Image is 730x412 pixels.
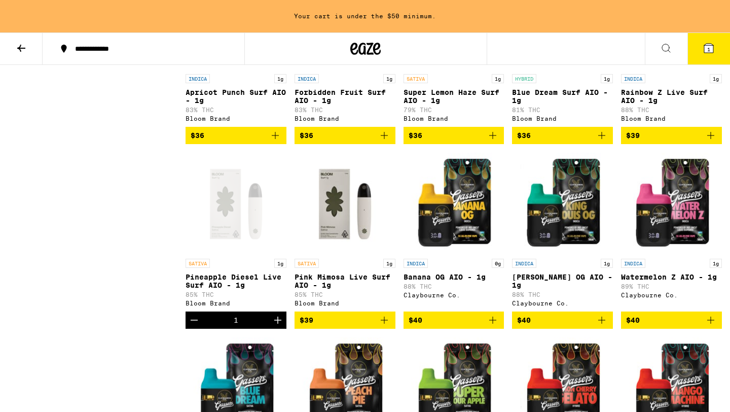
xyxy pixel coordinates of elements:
[512,300,613,306] div: Claybourne Co.
[300,131,313,140] span: $36
[512,88,613,105] p: Blue Dream Surf AIO - 1g
[404,292,504,298] div: Claybourne Co.
[295,74,319,83] p: INDICA
[512,291,613,298] p: 88% THC
[300,316,313,324] span: $39
[409,316,422,324] span: $40
[274,259,286,268] p: 1g
[404,88,504,105] p: Super Lemon Haze Surf AIO - 1g
[295,152,395,312] a: Open page for Pink Mimosa Live Surf AIO - 1g from Bloom Brand
[710,259,722,268] p: 1g
[621,292,722,298] div: Claybourne Co.
[186,152,286,312] a: Open page for Pineapple Diesel Live Surf AIO - 1g from Bloom Brand
[404,283,504,290] p: 88% THC
[186,127,286,144] button: Add to bag
[404,273,504,281] p: Banana OG AIO - 1g
[186,312,203,329] button: Decrement
[512,312,613,329] button: Add to bag
[186,107,286,113] p: 83% THC
[404,107,504,113] p: 79% THC
[601,259,613,268] p: 1g
[601,74,613,83] p: 1g
[512,74,536,83] p: HYBRID
[383,74,395,83] p: 1g
[621,312,722,329] button: Add to bag
[517,131,531,140] span: $36
[621,259,645,268] p: INDICA
[295,107,395,113] p: 83% THC
[512,107,613,113] p: 81% THC
[621,88,722,105] p: Rainbow Z Live Surf AIO - 1g
[404,127,504,144] button: Add to bag
[621,74,645,83] p: INDICA
[512,259,536,268] p: INDICA
[186,300,286,306] div: Bloom Brand
[626,316,640,324] span: $40
[404,152,504,254] img: Claybourne Co. - Banana OG AIO - 1g
[512,152,613,254] img: Claybourne Co. - King Louis OG AIO - 1g
[621,127,722,144] button: Add to bag
[6,7,73,15] span: Hi. Need any help?
[295,312,395,329] button: Add to bag
[621,152,722,312] a: Open page for Watermelon Z AIO - 1g from Claybourne Co.
[234,316,238,324] div: 1
[626,131,640,140] span: $39
[492,74,504,83] p: 1g
[186,74,210,83] p: INDICA
[186,259,210,268] p: SATIVA
[295,300,395,306] div: Bloom Brand
[269,312,286,329] button: Increment
[295,291,395,298] p: 85% THC
[621,115,722,122] div: Bloom Brand
[512,115,613,122] div: Bloom Brand
[186,273,286,289] p: Pineapple Diesel Live Surf AIO - 1g
[404,115,504,122] div: Bloom Brand
[512,152,613,312] a: Open page for King Louis OG AIO - 1g from Claybourne Co.
[404,259,428,268] p: INDICA
[512,127,613,144] button: Add to bag
[404,74,428,83] p: SATIVA
[295,127,395,144] button: Add to bag
[186,291,286,298] p: 85% THC
[710,74,722,83] p: 1g
[621,107,722,113] p: 88% THC
[191,131,204,140] span: $36
[295,152,395,254] img: Bloom Brand - Pink Mimosa Live Surf AIO - 1g
[512,273,613,289] p: [PERSON_NAME] OG AIO - 1g
[274,74,286,83] p: 1g
[404,312,504,329] button: Add to bag
[492,259,504,268] p: 0g
[186,115,286,122] div: Bloom Brand
[404,152,504,312] a: Open page for Banana OG AIO - 1g from Claybourne Co.
[621,283,722,290] p: 89% THC
[295,273,395,289] p: Pink Mimosa Live Surf AIO - 1g
[621,152,722,254] img: Claybourne Co. - Watermelon Z AIO - 1g
[687,33,730,64] button: 1
[186,88,286,105] p: Apricot Punch Surf AIO - 1g
[707,46,710,52] span: 1
[295,259,319,268] p: SATIVA
[383,259,395,268] p: 1g
[295,115,395,122] div: Bloom Brand
[295,88,395,105] p: Forbidden Fruit Surf AIO - 1g
[621,273,722,281] p: Watermelon Z AIO - 1g
[517,316,531,324] span: $40
[409,131,422,140] span: $36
